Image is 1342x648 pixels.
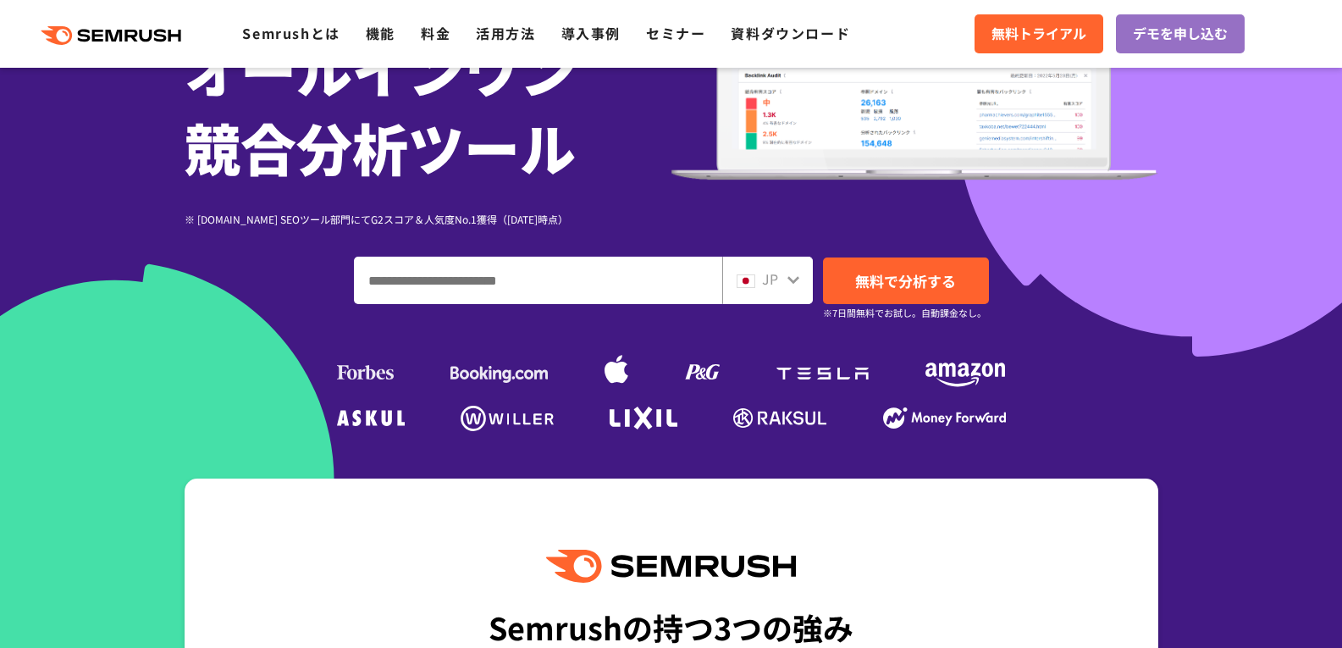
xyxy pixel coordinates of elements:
[823,305,986,321] small: ※7日間無料でお試し。自動課金なし。
[646,23,705,43] a: セミナー
[421,23,450,43] a: 料金
[1116,14,1245,53] a: デモを申し込む
[855,270,956,291] span: 無料で分析する
[546,550,795,583] img: Semrush
[975,14,1103,53] a: 無料トライアル
[242,23,340,43] a: Semrushとは
[185,211,671,227] div: ※ [DOMAIN_NAME] SEOツール部門にてG2スコア＆人気度No.1獲得（[DATE]時点）
[366,23,395,43] a: 機能
[561,23,621,43] a: 導入事例
[1133,23,1228,45] span: デモを申し込む
[762,269,778,289] span: JP
[823,258,989,304] a: 無料で分析する
[476,23,535,43] a: 活用方法
[731,23,850,43] a: 資料ダウンロード
[991,23,1086,45] span: 無料トライアル
[185,30,671,186] h1: オールインワン 競合分析ツール
[355,258,721,303] input: ドメイン、キーワードまたはURLを入力してください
